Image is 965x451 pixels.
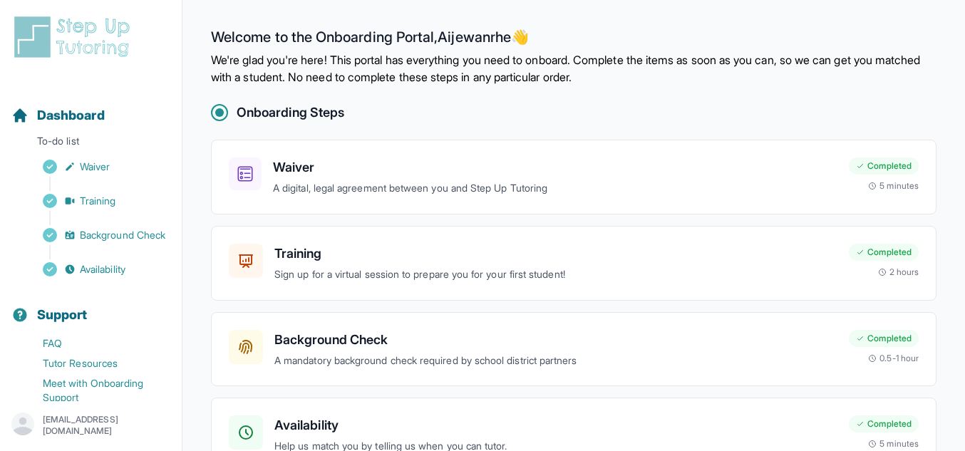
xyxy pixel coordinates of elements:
a: Tutor Resources [11,353,182,373]
a: FAQ [11,333,182,353]
h2: Welcome to the Onboarding Portal, Aijewanrhe 👋 [211,28,936,51]
a: WaiverA digital, legal agreement between you and Step Up TutoringCompleted5 minutes [211,140,936,214]
h2: Onboarding Steps [237,103,344,123]
p: Sign up for a virtual session to prepare you for your first student! [274,266,837,283]
span: Availability [80,262,125,276]
a: Background Check [11,225,182,245]
div: Completed [849,157,919,175]
p: A digital, legal agreement between you and Step Up Tutoring [273,180,837,197]
a: TrainingSign up for a virtual session to prepare you for your first student!Completed2 hours [211,226,936,301]
div: 2 hours [878,266,919,278]
span: Waiver [80,160,110,174]
a: Waiver [11,157,182,177]
a: Dashboard [11,105,105,125]
div: 5 minutes [868,438,919,450]
h3: Background Check [274,330,837,350]
div: Completed [849,415,919,432]
button: Dashboard [6,83,176,131]
div: Completed [849,330,919,347]
h3: Availability [274,415,837,435]
a: Background CheckA mandatory background check required by school district partnersCompleted0.5-1 hour [211,312,936,387]
p: [EMAIL_ADDRESS][DOMAIN_NAME] [43,414,170,437]
a: Availability [11,259,182,279]
div: 5 minutes [868,180,919,192]
span: Dashboard [37,105,105,125]
div: Completed [849,244,919,261]
div: 0.5-1 hour [868,353,919,364]
button: Support [6,282,176,331]
h3: Waiver [273,157,837,177]
p: To-do list [6,134,176,154]
p: We're glad you're here! This portal has everything you need to onboard. Complete the items as soo... [211,51,936,85]
button: [EMAIL_ADDRESS][DOMAIN_NAME] [11,413,170,438]
a: Meet with Onboarding Support [11,373,182,408]
img: logo [11,14,138,60]
h3: Training [274,244,837,264]
span: Background Check [80,228,165,242]
span: Support [37,305,88,325]
a: Training [11,191,182,211]
p: A mandatory background check required by school district partners [274,353,837,369]
span: Training [80,194,116,208]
